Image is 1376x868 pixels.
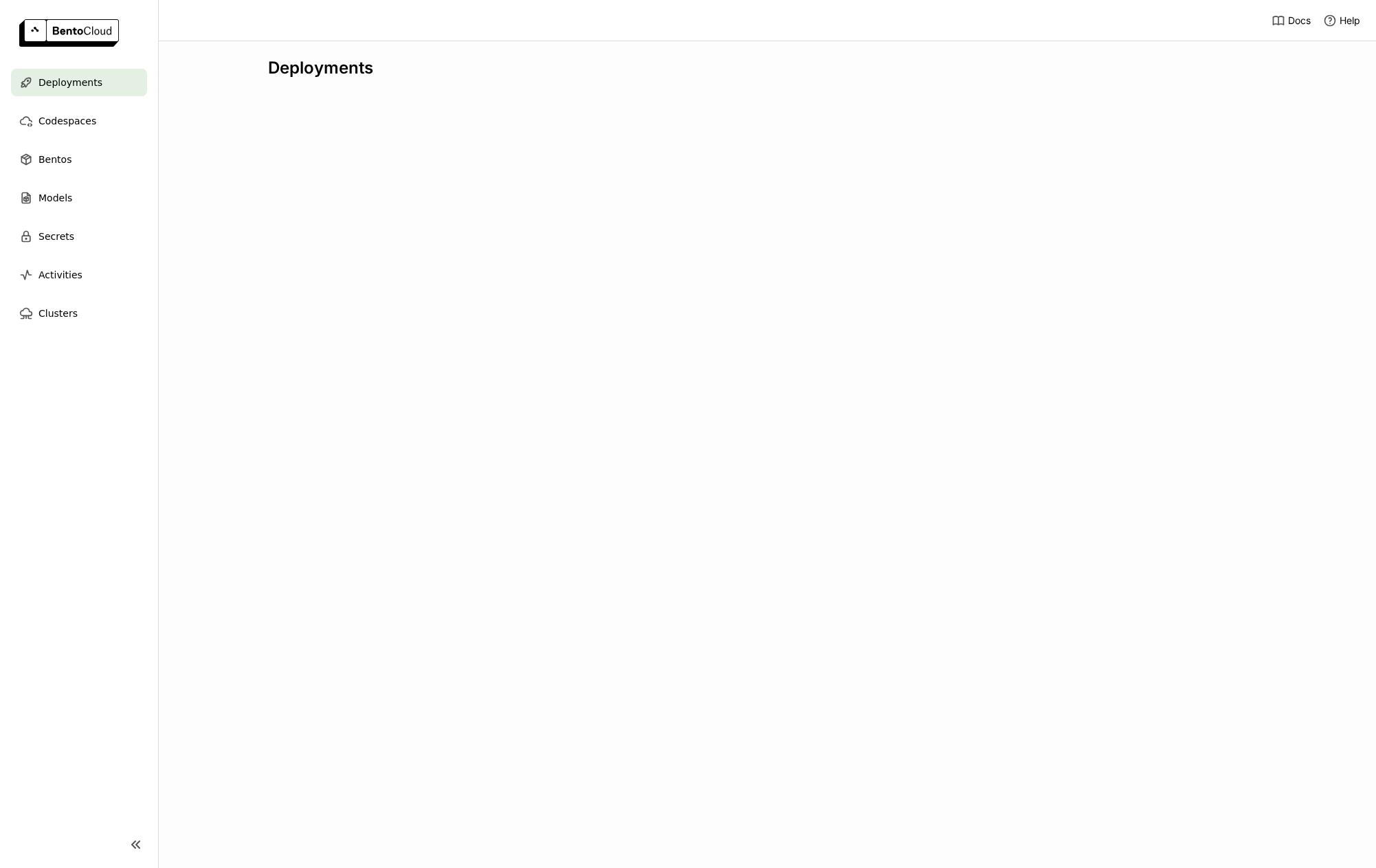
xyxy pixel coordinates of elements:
[11,261,147,289] a: Activities
[38,151,71,168] span: Bentos
[38,305,78,322] span: Clusters
[11,300,147,327] a: Clusters
[38,74,102,91] span: Deployments
[1323,14,1360,27] div: Help
[19,19,119,47] img: logo
[11,146,147,173] a: Bentos
[38,190,72,206] span: Models
[11,184,147,212] a: Models
[38,113,96,129] span: Codespaces
[38,228,74,245] span: Secrets
[1340,14,1360,27] span: Help
[1288,14,1311,27] span: Docs
[38,267,82,283] span: Activities
[11,223,147,250] a: Secrets
[1272,14,1311,27] a: Docs
[268,58,1266,78] div: Deployments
